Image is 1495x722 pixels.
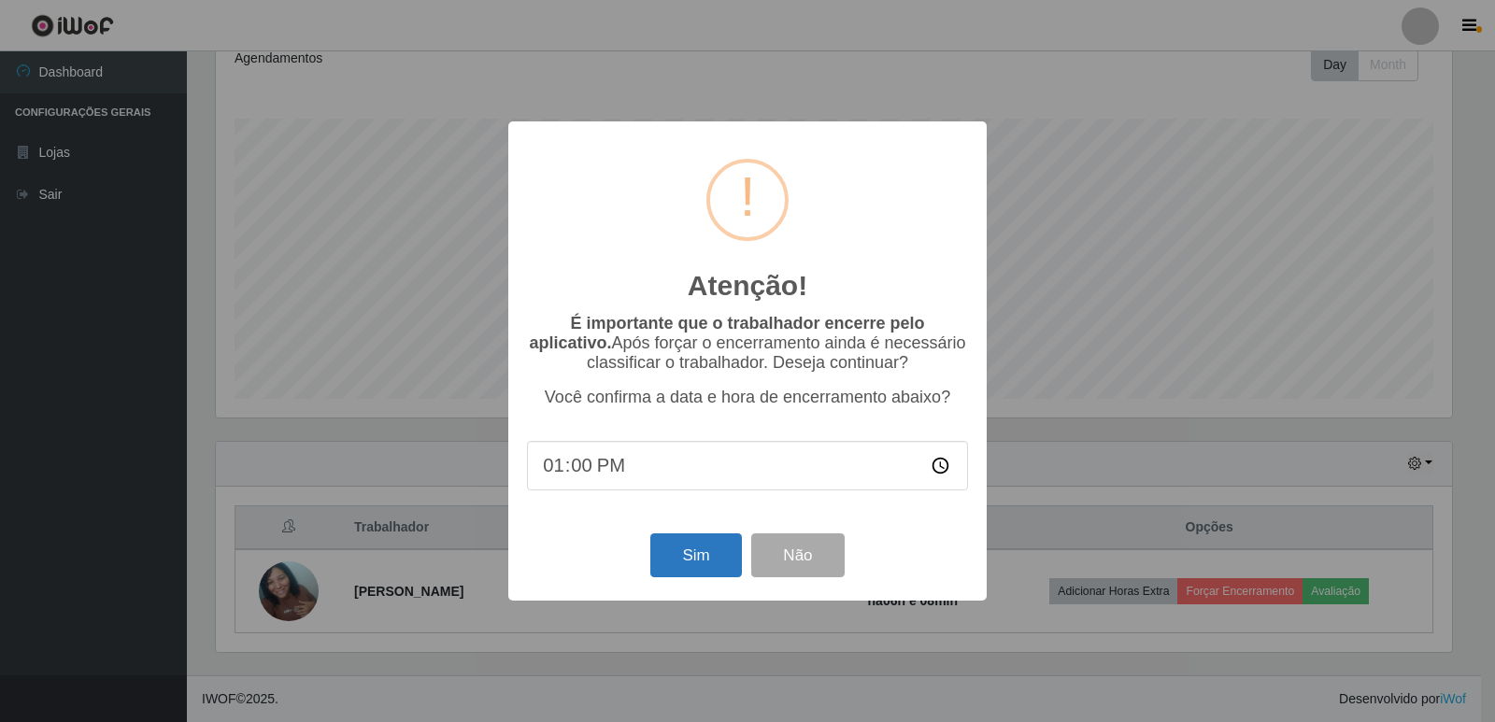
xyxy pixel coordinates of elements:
[527,388,968,407] p: Você confirma a data e hora de encerramento abaixo?
[529,314,924,352] b: É importante que o trabalhador encerre pelo aplicativo.
[527,314,968,373] p: Após forçar o encerramento ainda é necessário classificar o trabalhador. Deseja continuar?
[751,533,844,577] button: Não
[688,269,807,303] h2: Atenção!
[650,533,741,577] button: Sim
